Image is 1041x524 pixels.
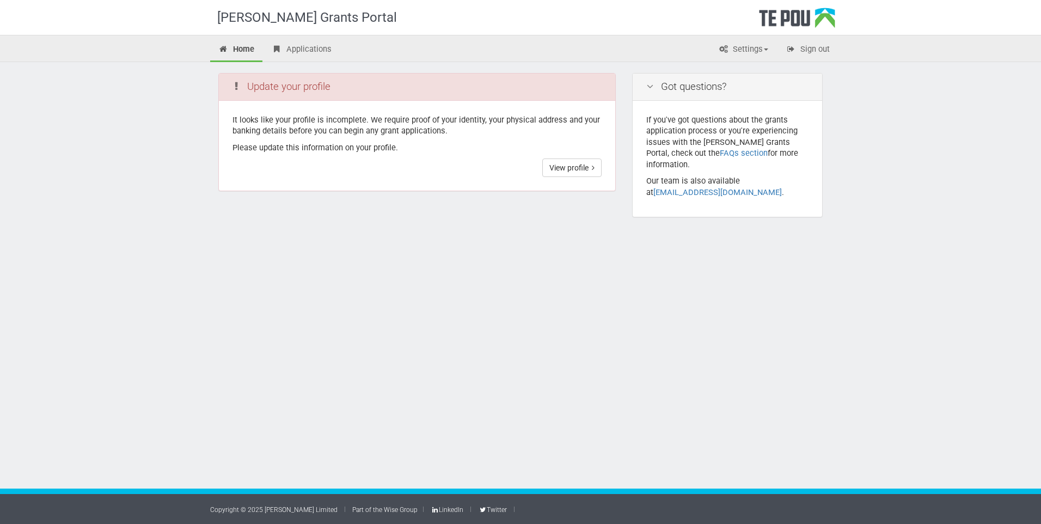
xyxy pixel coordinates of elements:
p: Please update this information on your profile. [232,142,602,154]
div: Got questions? [633,74,822,101]
p: If you've got questions about the grants application process or you're experiencing issues with t... [646,114,809,170]
a: Copyright © 2025 [PERSON_NAME] Limited [210,506,338,514]
a: LinkedIn [431,506,463,514]
a: View profile [542,159,602,177]
p: Our team is also available at . [646,175,809,198]
a: Home [210,38,262,62]
a: Twitter [478,506,506,514]
a: Sign out [777,38,838,62]
p: It looks like your profile is incomplete. We require proof of your identity, your physical addres... [232,114,602,137]
div: Te Pou Logo [759,8,835,35]
a: Applications [264,38,340,62]
a: Settings [710,38,776,62]
div: Update your profile [219,74,615,101]
a: [EMAIL_ADDRESS][DOMAIN_NAME] [653,187,782,197]
a: Part of the Wise Group [352,506,418,514]
a: FAQs section [720,148,768,158]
